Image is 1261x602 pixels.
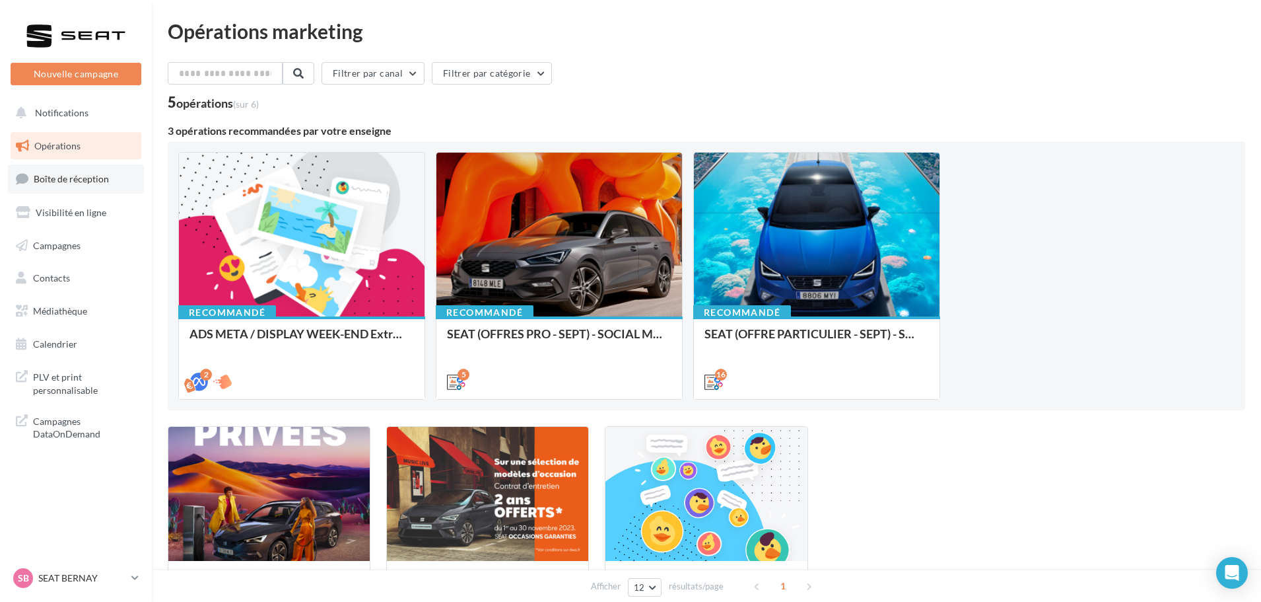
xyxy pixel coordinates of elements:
[189,327,414,354] div: ADS META / DISPLAY WEEK-END Extraordinaire (JPO) Septembre 2025
[33,368,136,396] span: PLV et print personnalisable
[168,126,1245,136] div: 3 opérations recommandées par votre enseigne
[11,566,141,591] a: SB SEAT BERNAY
[34,140,81,151] span: Opérations
[693,305,791,320] div: Recommandé
[176,97,259,109] div: opérations
[634,582,645,593] span: 12
[33,305,87,317] span: Médiathèque
[8,165,144,193] a: Boîte de réception
[669,580,724,593] span: résultats/page
[8,199,144,227] a: Visibilité en ligne
[35,107,88,118] span: Notifications
[436,305,533,320] div: Recommandé
[322,62,425,85] button: Filtrer par canal
[8,264,144,292] a: Contacts
[772,576,794,597] span: 1
[36,207,106,218] span: Visibilité en ligne
[8,132,144,160] a: Opérations
[8,363,144,402] a: PLV et print personnalisable
[11,63,141,85] button: Nouvelle campagne
[591,580,621,593] span: Afficher
[200,369,212,381] div: 2
[715,369,727,381] div: 16
[447,327,671,354] div: SEAT (OFFRES PRO - SEPT) - SOCIAL MEDIA
[458,369,469,381] div: 5
[38,572,126,585] p: SEAT BERNAY
[33,272,70,283] span: Contacts
[233,98,259,110] span: (sur 6)
[8,99,139,127] button: Notifications
[704,327,929,354] div: SEAT (OFFRE PARTICULIER - SEPT) - SOCIAL MEDIA
[8,330,144,358] a: Calendrier
[8,232,144,260] a: Campagnes
[432,62,552,85] button: Filtrer par catégorie
[18,572,29,585] span: SB
[628,578,662,597] button: 12
[168,21,1245,41] div: Opérations marketing
[33,239,81,250] span: Campagnes
[33,338,77,350] span: Calendrier
[8,407,144,446] a: Campagnes DataOnDemand
[1216,557,1248,589] div: Open Intercom Messenger
[8,297,144,325] a: Médiathèque
[34,173,109,184] span: Boîte de réception
[33,412,136,441] span: Campagnes DataOnDemand
[168,95,259,110] div: 5
[178,305,276,320] div: Recommandé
